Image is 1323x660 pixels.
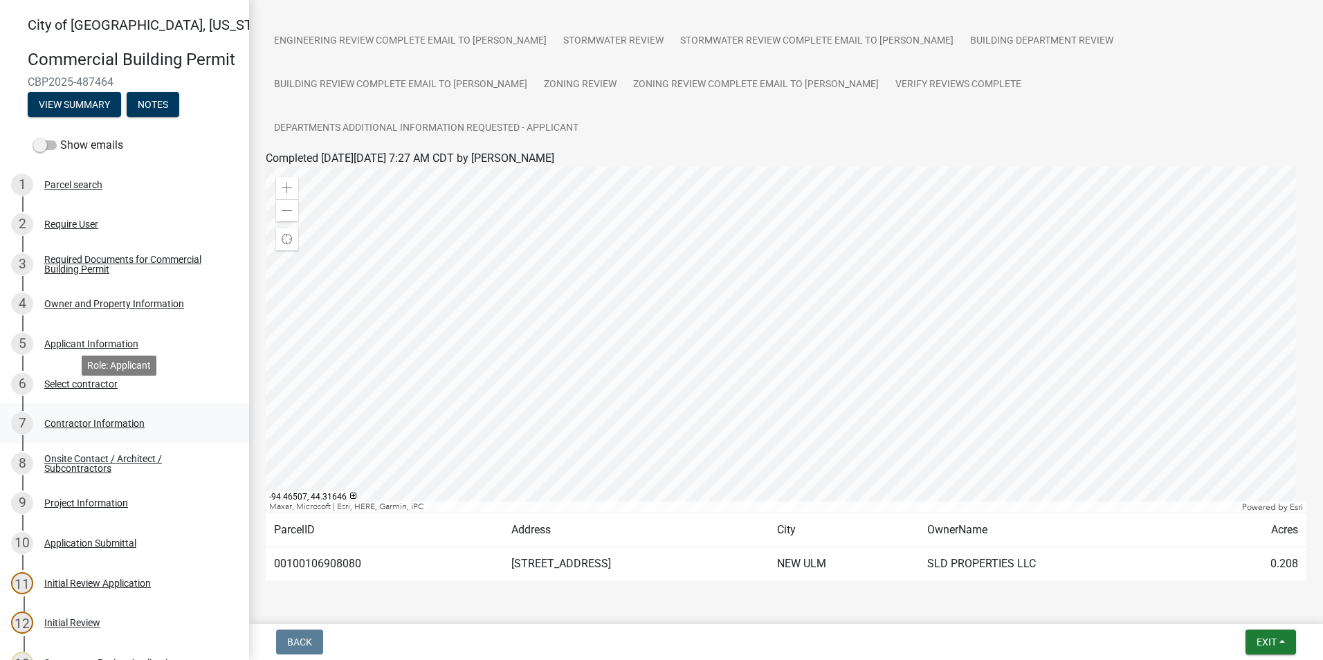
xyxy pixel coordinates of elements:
a: Zoning Review Complete Email to [PERSON_NAME] [625,63,887,107]
td: City [769,513,919,547]
td: OwnerName [919,513,1205,547]
a: Building Department Review [962,19,1122,64]
a: Verify Reviews Complete [887,63,1030,107]
div: Application Submittal [44,538,136,548]
div: Project Information [44,498,128,508]
span: CBP2025-487464 [28,75,221,89]
td: 0.208 [1205,547,1306,581]
div: Role: Applicant [82,356,156,376]
div: Initial Review [44,618,100,627]
span: Back [287,636,312,648]
div: Zoom in [276,177,298,199]
div: 1 [11,174,33,196]
span: Exit [1257,636,1277,648]
div: Applicant Information [44,339,138,349]
label: Show emails [33,137,123,154]
div: 12 [11,612,33,634]
button: Notes [127,92,179,117]
div: Find my location [276,228,298,250]
div: Required Documents for Commercial Building Permit [44,255,227,274]
span: Completed [DATE][DATE] 7:27 AM CDT by [PERSON_NAME] [266,152,554,165]
td: Acres [1205,513,1306,547]
a: Stormwater Review Complete Email to [PERSON_NAME] [672,19,962,64]
div: 7 [11,412,33,434]
div: Parcel search [44,180,102,190]
a: Stormwater Review [555,19,672,64]
div: Require User [44,219,98,229]
wm-modal-confirm: Summary [28,100,121,111]
a: Departments Additional Information Requested - Applicant [266,107,587,151]
a: Building Review Complete Email to [PERSON_NAME] [266,63,536,107]
wm-modal-confirm: Notes [127,100,179,111]
div: 8 [11,452,33,475]
h4: Commercial Building Permit [28,50,238,70]
td: [STREET_ADDRESS] [503,547,769,581]
div: Maxar, Microsoft | Esri, HERE, Garmin, iPC [266,502,1239,513]
div: Onsite Contact / Architect / Subcontractors [44,454,227,473]
div: Select contractor [44,379,118,389]
div: Powered by [1239,502,1306,513]
div: Contractor Information [44,419,145,428]
button: View Summary [28,92,121,117]
a: Esri [1290,502,1303,512]
div: Owner and Property Information [44,299,184,309]
td: 00100106908080 [266,547,503,581]
button: Back [276,630,323,654]
div: Zoom out [276,199,298,221]
td: NEW ULM [769,547,919,581]
div: 4 [11,293,33,315]
div: 9 [11,492,33,514]
td: ParcelID [266,513,503,547]
button: Exit [1246,630,1296,654]
div: Initial Review Application [44,578,151,588]
td: SLD PROPERTIES LLC [919,547,1205,581]
a: Engineering Review Complete Email to [PERSON_NAME] [266,19,555,64]
div: 10 [11,532,33,554]
div: 11 [11,572,33,594]
div: 3 [11,253,33,275]
div: 2 [11,213,33,235]
a: Zoning Review [536,63,625,107]
span: City of [GEOGRAPHIC_DATA], [US_STATE] [28,17,280,33]
div: 6 [11,373,33,395]
td: Address [503,513,769,547]
div: 5 [11,333,33,355]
